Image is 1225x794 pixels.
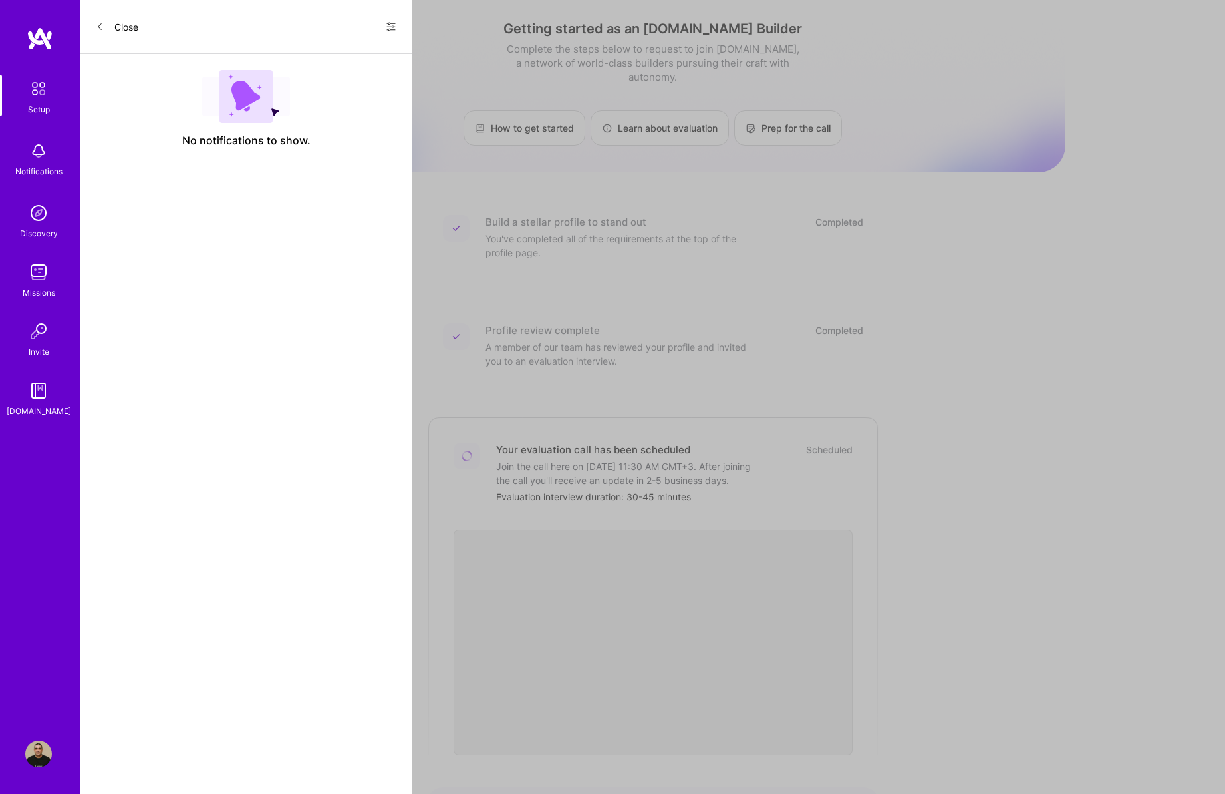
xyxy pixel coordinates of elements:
[25,200,52,226] img: discovery
[22,741,55,767] a: User Avatar
[96,16,138,37] button: Close
[25,318,52,345] img: Invite
[7,404,71,418] div: [DOMAIN_NAME]
[25,75,53,102] img: setup
[25,259,52,286] img: teamwork
[20,226,58,240] div: Discovery
[25,741,52,767] img: User Avatar
[202,70,290,123] img: empty
[25,377,52,404] img: guide book
[27,27,53,51] img: logo
[23,286,55,299] div: Missions
[29,345,49,359] div: Invite
[182,134,311,148] span: No notifications to show.
[28,102,50,116] div: Setup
